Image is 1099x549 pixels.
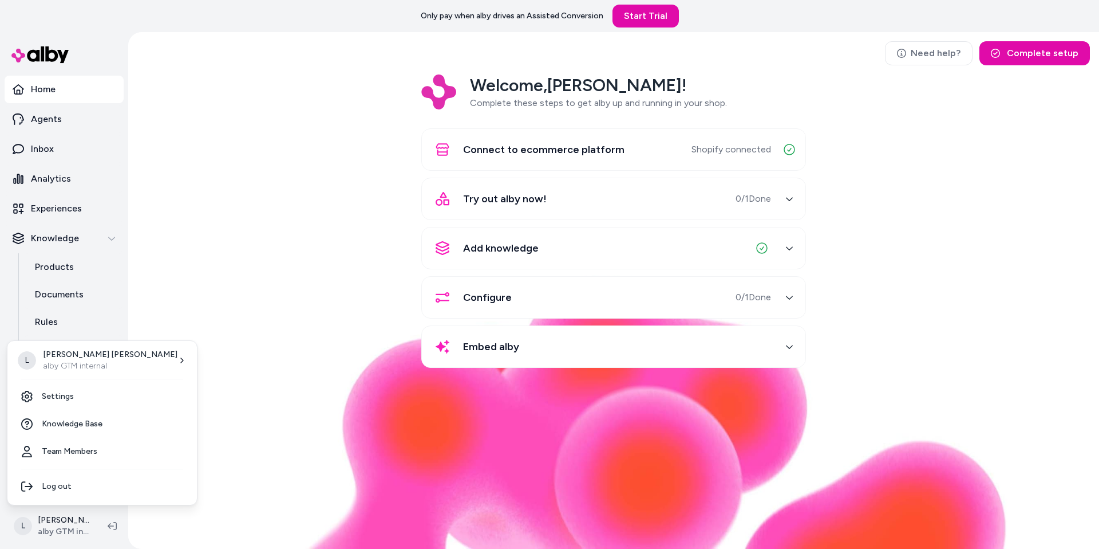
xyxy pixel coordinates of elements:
[18,351,36,370] span: L
[43,349,177,360] p: [PERSON_NAME] [PERSON_NAME]
[12,438,192,465] a: Team Members
[42,418,102,430] span: Knowledge Base
[12,383,192,410] a: Settings
[12,473,192,500] div: Log out
[43,360,177,372] p: alby GTM internal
